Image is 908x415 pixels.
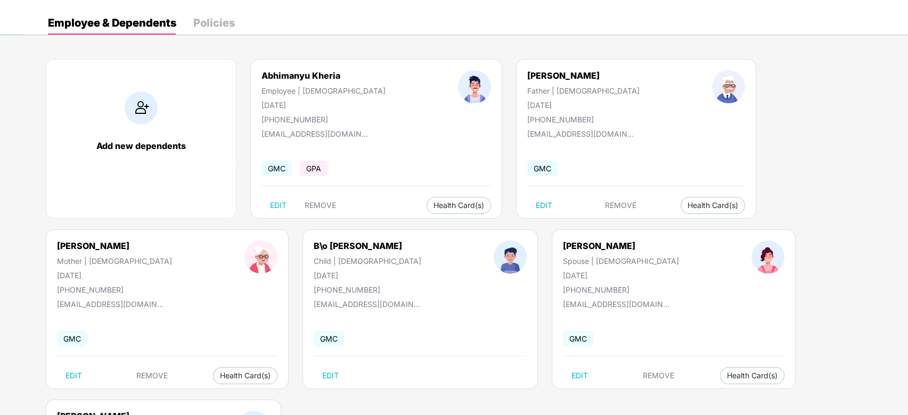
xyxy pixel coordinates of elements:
[57,256,172,265] div: Mother | [DEMOGRAPHIC_DATA]
[563,367,596,384] button: EDIT
[712,70,745,103] img: profileImage
[213,367,277,384] button: Health Card(s)
[596,197,645,214] button: REMOVE
[563,271,679,280] div: [DATE]
[427,197,491,214] button: Health Card(s)
[57,271,172,280] div: [DATE]
[322,371,339,380] span: EDIT
[643,371,674,380] span: REMOVE
[261,101,386,110] div: [DATE]
[563,285,679,294] div: [PHONE_NUMBER]
[314,331,344,346] span: GMC
[125,92,158,124] img: addIcon
[433,203,484,208] span: Health Card(s)
[300,161,328,176] span: GPA
[270,201,287,210] span: EDIT
[605,201,636,210] span: REMOVE
[720,367,784,384] button: Health Card(s)
[57,285,172,294] div: [PHONE_NUMBER]
[681,197,745,214] button: Health Card(s)
[314,367,347,384] button: EDIT
[563,256,679,265] div: Spouse | [DEMOGRAPHIC_DATA]
[314,300,420,309] div: [EMAIL_ADDRESS][DOMAIN_NAME]
[727,373,778,378] span: Health Card(s)
[57,140,225,151] div: Add new dependents
[57,300,163,309] div: [EMAIL_ADDRESS][DOMAIN_NAME]
[261,129,368,138] div: [EMAIL_ADDRESS][DOMAIN_NAME]
[688,203,738,208] span: Health Card(s)
[563,240,679,251] div: [PERSON_NAME]
[57,331,87,346] span: GMC
[57,367,91,384] button: EDIT
[220,373,271,378] span: Health Card(s)
[527,161,558,176] span: GMC
[261,197,295,214] button: EDIT
[48,18,176,28] div: Employee & Dependents
[261,86,386,95] div: Employee | [DEMOGRAPHIC_DATA]
[563,300,669,309] div: [EMAIL_ADDRESS][DOMAIN_NAME]
[261,161,292,176] span: GMC
[193,18,235,28] div: Policies
[57,240,172,251] div: [PERSON_NAME]
[527,70,640,81] div: [PERSON_NAME]
[527,197,561,214] button: EDIT
[527,129,634,138] div: [EMAIL_ADDRESS][DOMAIN_NAME]
[261,115,386,124] div: [PHONE_NUMBER]
[66,371,82,380] span: EDIT
[536,201,552,210] span: EDIT
[634,367,683,384] button: REMOVE
[571,371,588,380] span: EDIT
[244,240,277,273] img: profileImage
[314,271,421,280] div: [DATE]
[527,101,640,110] div: [DATE]
[563,331,593,346] span: GMC
[494,240,527,273] img: profileImage
[458,70,491,103] img: profileImage
[314,256,421,265] div: Child | [DEMOGRAPHIC_DATA]
[305,201,336,210] span: REMOVE
[527,86,640,95] div: Father | [DEMOGRAPHIC_DATA]
[751,240,784,273] img: profileImage
[296,197,345,214] button: REMOVE
[261,70,386,81] div: Abhimanyu Kheria
[527,115,640,124] div: [PHONE_NUMBER]
[136,371,168,380] span: REMOVE
[314,285,421,294] div: [PHONE_NUMBER]
[314,240,421,251] div: B\o [PERSON_NAME]
[128,367,176,384] button: REMOVE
